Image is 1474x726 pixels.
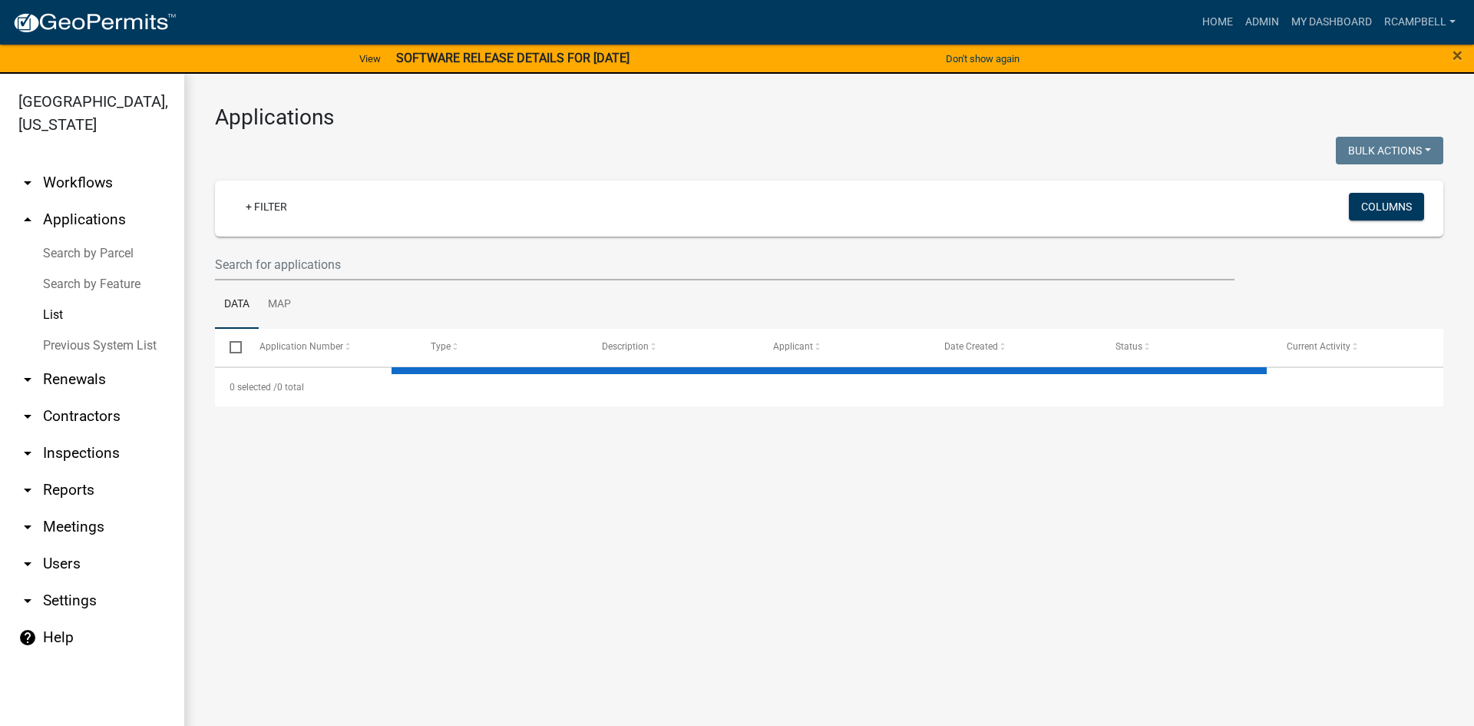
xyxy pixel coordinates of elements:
[18,555,37,573] i: arrow_drop_down
[215,280,259,330] a: Data
[1272,329,1443,366] datatable-header-cell: Current Activity
[215,104,1443,131] h3: Applications
[18,444,37,462] i: arrow_drop_down
[353,46,387,71] a: View
[1336,137,1443,164] button: Bulk Actions
[18,407,37,426] i: arrow_drop_down
[230,382,277,393] span: 0 selected /
[930,329,1101,366] datatable-header-cell: Date Created
[233,193,299,220] a: + Filter
[215,329,244,366] datatable-header-cell: Select
[18,481,37,499] i: arrow_drop_down
[431,341,451,352] span: Type
[18,518,37,536] i: arrow_drop_down
[18,211,37,229] i: arrow_drop_up
[1285,8,1378,37] a: My Dashboard
[602,341,649,352] span: Description
[18,592,37,610] i: arrow_drop_down
[18,174,37,192] i: arrow_drop_down
[215,249,1234,280] input: Search for applications
[259,280,300,330] a: Map
[259,341,343,352] span: Application Number
[587,329,758,366] datatable-header-cell: Description
[1453,46,1462,65] button: Close
[758,329,930,366] datatable-header-cell: Applicant
[1349,193,1424,220] button: Columns
[940,46,1026,71] button: Don't show again
[1378,8,1462,37] a: rcampbell
[1196,8,1239,37] a: Home
[1287,341,1350,352] span: Current Activity
[396,51,630,65] strong: SOFTWARE RELEASE DETAILS FOR [DATE]
[18,628,37,647] i: help
[773,341,813,352] span: Applicant
[215,368,1443,406] div: 0 total
[1239,8,1285,37] a: Admin
[1453,45,1462,66] span: ×
[18,370,37,389] i: arrow_drop_down
[244,329,415,366] datatable-header-cell: Application Number
[1115,341,1142,352] span: Status
[1101,329,1272,366] datatable-header-cell: Status
[415,329,587,366] datatable-header-cell: Type
[944,341,998,352] span: Date Created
